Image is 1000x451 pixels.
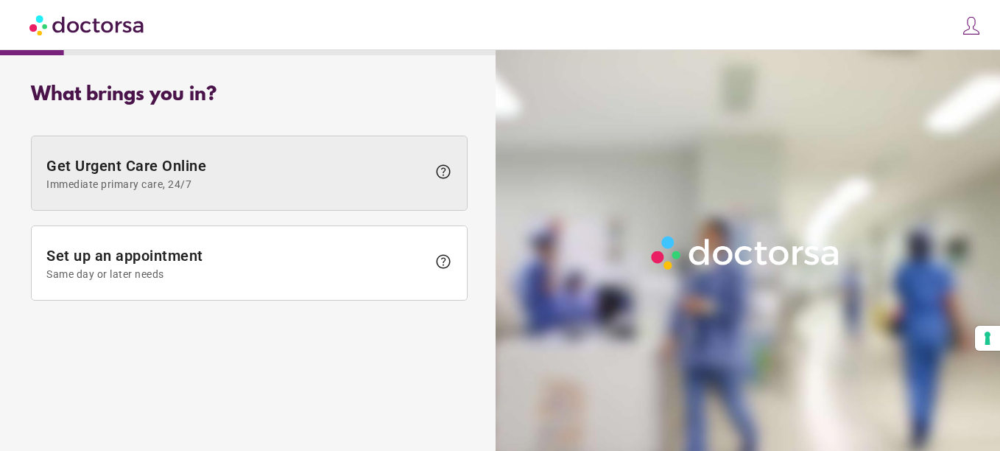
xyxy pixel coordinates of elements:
span: Set up an appointment [46,247,427,280]
div: What brings you in? [31,84,468,106]
img: Doctorsa.com [29,8,146,41]
span: help [434,253,452,270]
span: Get Urgent Care Online [46,157,427,190]
span: Same day or later needs [46,268,427,280]
button: Your consent preferences for tracking technologies [975,326,1000,351]
span: Immediate primary care, 24/7 [46,178,427,190]
img: icons8-customer-100.png [961,15,982,36]
img: Logo-Doctorsa-trans-White-partial-flat.png [646,231,846,276]
span: help [434,163,452,181]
